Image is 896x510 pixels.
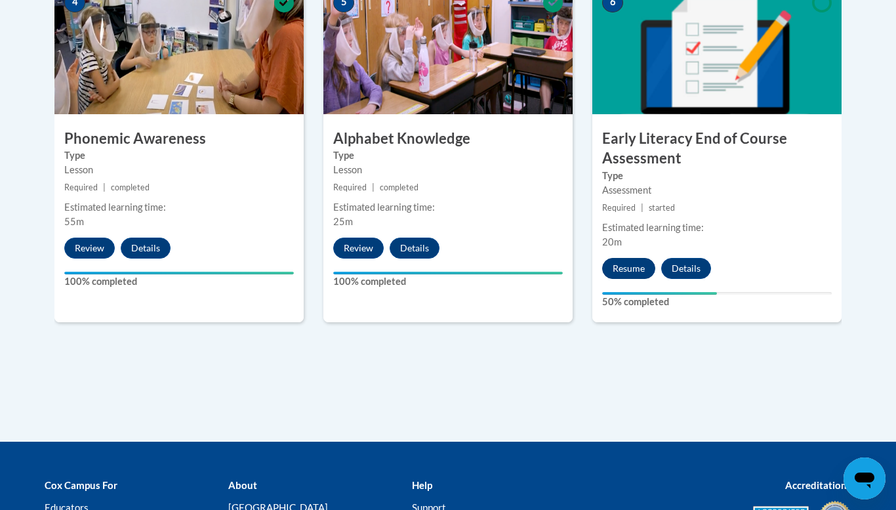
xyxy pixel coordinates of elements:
span: | [641,203,643,213]
button: Details [661,258,711,279]
div: Estimated learning time: [602,221,832,235]
h3: Alphabet Knowledge [323,129,573,149]
label: 50% completed [602,295,832,309]
span: 25m [333,216,353,227]
b: Cox Campus For [45,479,117,491]
span: 55m [64,216,84,227]
div: Lesson [333,163,563,177]
iframe: Button to launch messaging window [844,457,886,499]
span: completed [380,182,418,192]
div: Your progress [333,272,563,274]
span: | [103,182,106,192]
div: Assessment [602,183,832,198]
button: Resume [602,258,655,279]
b: About [228,479,257,491]
button: Review [333,238,384,259]
span: completed [111,182,150,192]
b: Help [412,479,432,491]
div: Lesson [64,163,294,177]
button: Details [121,238,171,259]
label: Type [602,169,832,183]
button: Details [390,238,439,259]
span: 20m [602,236,622,247]
span: | [372,182,375,192]
b: Accreditations [785,479,851,491]
span: Required [333,182,367,192]
label: 100% completed [64,274,294,289]
div: Your progress [602,292,717,295]
div: Your progress [64,272,294,274]
h3: Early Literacy End of Course Assessment [592,129,842,169]
button: Review [64,238,115,259]
span: Required [602,203,636,213]
div: Estimated learning time: [64,200,294,215]
label: Type [333,148,563,163]
span: started [649,203,675,213]
label: Type [64,148,294,163]
label: 100% completed [333,274,563,289]
span: Required [64,182,98,192]
h3: Phonemic Awareness [54,129,304,149]
div: Estimated learning time: [333,200,563,215]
